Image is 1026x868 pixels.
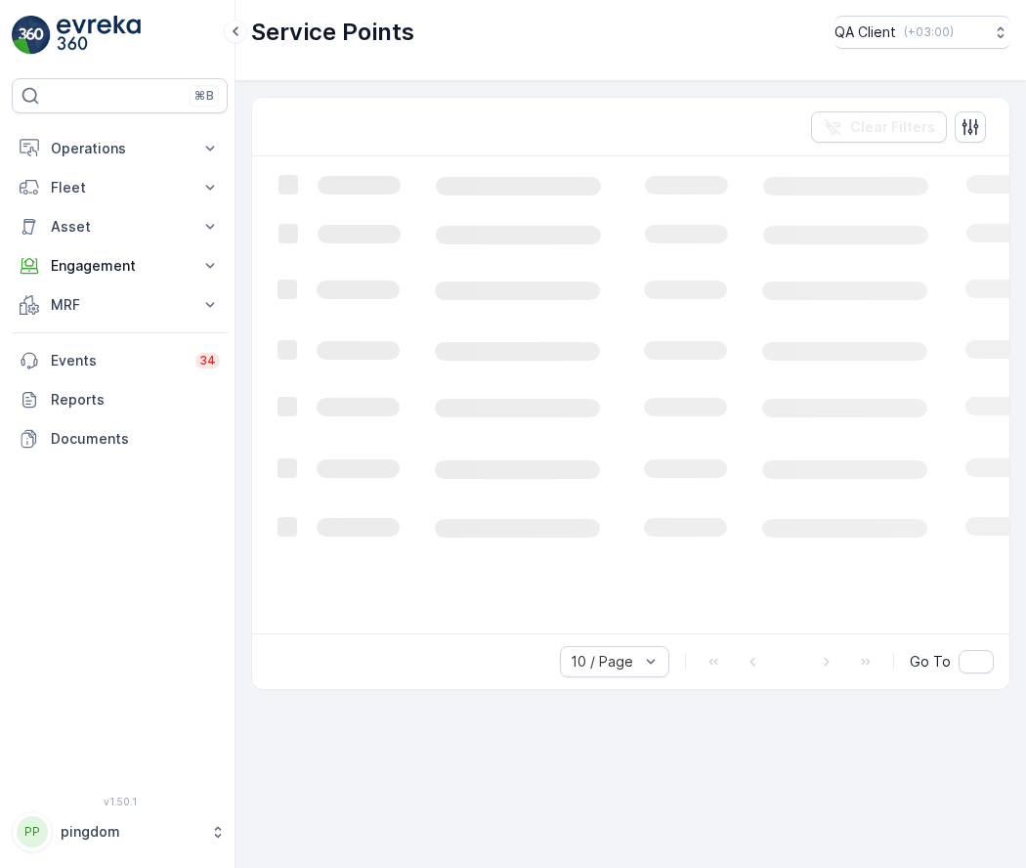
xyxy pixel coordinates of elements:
button: MRF [12,285,228,325]
p: MRF [51,295,189,315]
button: QA Client(+03:00) [834,16,1010,49]
p: Clear Filters [850,117,935,137]
button: Asset [12,207,228,246]
div: PP [17,816,48,847]
img: logo_light-DOdMpM7g.png [57,16,141,55]
p: Documents [51,429,220,449]
p: ⌘B [194,88,214,104]
p: Reports [51,390,220,410]
p: ( +03:00 ) [904,24,954,40]
button: Clear Filters [811,111,947,143]
button: Fleet [12,168,228,207]
img: logo [12,16,51,55]
p: Engagement [51,256,189,276]
a: Reports [12,380,228,419]
a: Events34 [12,341,228,380]
button: Engagement [12,246,228,285]
span: v 1.50.1 [12,796,228,807]
p: QA Client [834,22,896,42]
p: Asset [51,217,189,237]
p: Operations [51,139,189,158]
button: PPpingdom [12,811,228,852]
p: pingdom [61,822,200,842]
button: Operations [12,129,228,168]
p: 34 [199,353,216,369]
span: Go To [910,652,951,672]
a: Documents [12,419,228,458]
p: Events [51,351,184,370]
p: Service Points [251,17,414,48]
p: Fleet [51,178,189,197]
